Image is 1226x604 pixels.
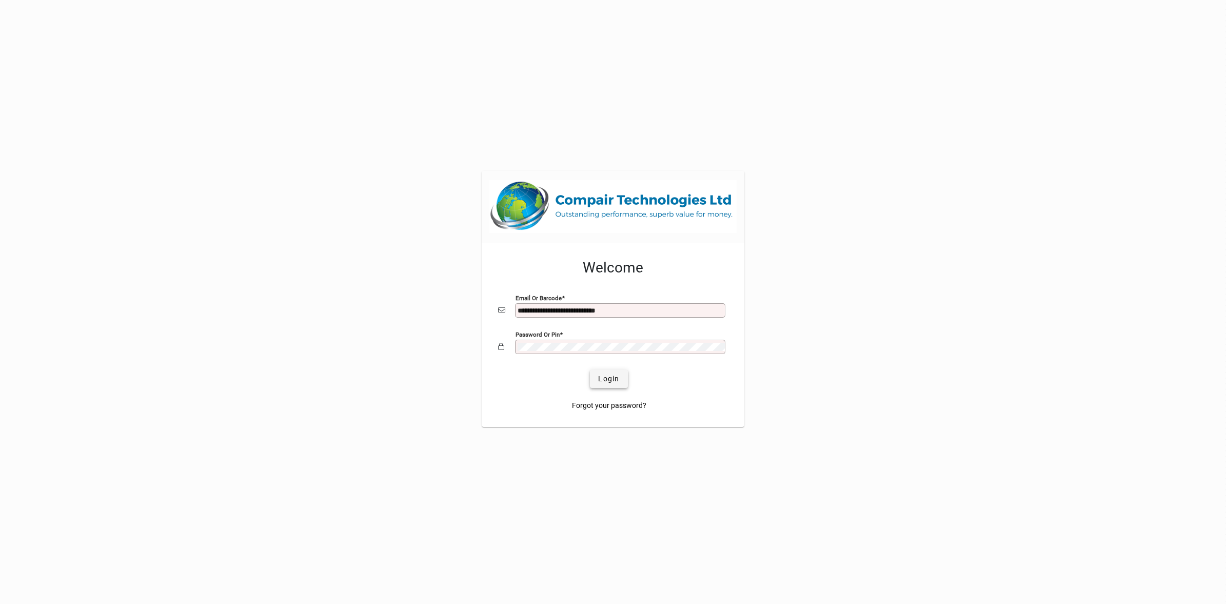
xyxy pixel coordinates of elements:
[572,400,646,411] span: Forgot your password?
[598,374,619,384] span: Login
[590,369,627,388] button: Login
[516,295,562,302] mat-label: Email or Barcode
[516,331,560,338] mat-label: Password or Pin
[568,396,650,415] a: Forgot your password?
[498,259,728,277] h2: Welcome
